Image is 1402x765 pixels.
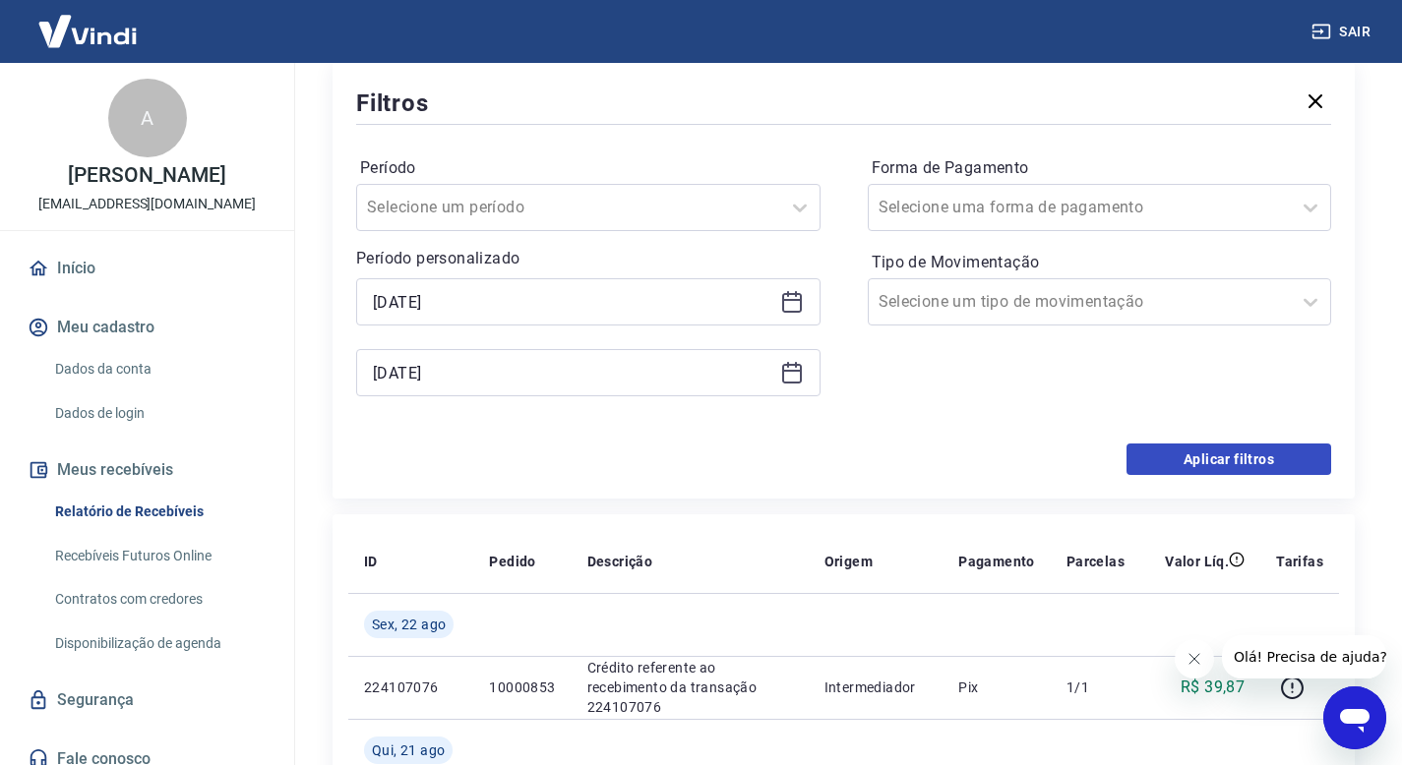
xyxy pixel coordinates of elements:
[108,79,187,157] div: A
[24,1,152,61] img: Vindi
[1175,639,1214,678] iframe: Fechar mensagem
[872,251,1328,274] label: Tipo de Movimentação
[824,677,928,697] p: Intermediador
[372,740,445,760] span: Qui, 21 ago
[958,552,1035,571] p: Pagamento
[489,552,535,571] p: Pedido
[372,615,446,634] span: Sex, 22 ago
[364,552,378,571] p: ID
[47,349,271,389] a: Dados da conta
[24,448,271,492] button: Meus recebíveis
[373,358,772,387] input: Data final
[24,247,271,290] a: Início
[24,306,271,349] button: Meu cadastro
[1323,686,1386,749] iframe: Botão para abrir a janela de mensagens
[824,552,873,571] p: Origem
[356,247,821,270] p: Período personalizado
[68,165,225,186] p: [PERSON_NAME]
[360,156,817,180] label: Período
[1308,14,1378,50] button: Sair
[24,678,271,722] a: Segurança
[47,492,271,532] a: Relatório de Recebíveis
[1127,443,1331,475] button: Aplicar filtros
[47,623,271,664] a: Disponibilização de agenda
[12,14,165,29] span: Olá! Precisa de ajuda?
[1067,552,1125,571] p: Parcelas
[1276,552,1323,571] p: Tarifas
[38,194,256,214] p: [EMAIL_ADDRESS][DOMAIN_NAME]
[872,156,1328,180] label: Forma de Pagamento
[47,393,271,434] a: Dados de login
[587,552,653,571] p: Descrição
[373,287,772,317] input: Data inicial
[1181,676,1245,699] p: R$ 39,87
[958,677,1035,697] p: Pix
[489,677,555,697] p: 10000853
[1222,635,1386,678] iframe: Mensagem da empresa
[364,677,457,697] p: 224107076
[47,579,271,619] a: Contratos com credores
[47,536,271,576] a: Recebíveis Futuros Online
[356,88,429,119] h5: Filtros
[1067,677,1125,697] p: 1/1
[1165,552,1229,571] p: Valor Líq.
[587,658,793,717] p: Crédito referente ao recebimento da transação 224107076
